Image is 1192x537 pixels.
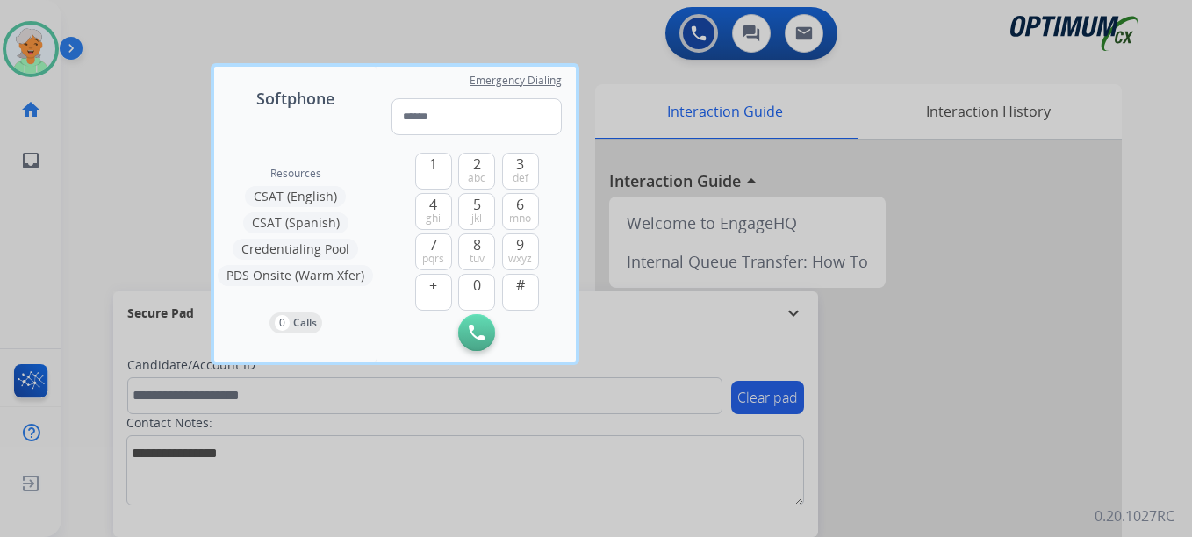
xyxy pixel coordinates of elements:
span: Softphone [256,86,334,111]
span: tuv [470,252,485,266]
button: 0 [458,274,495,311]
span: 9 [516,234,524,255]
img: call-button [469,325,485,340]
button: 6mno [502,193,539,230]
span: pqrs [422,252,444,266]
button: 8tuv [458,233,495,270]
span: 4 [429,194,437,215]
span: wxyz [508,252,532,266]
p: Calls [293,315,317,331]
button: + [415,274,452,311]
span: 7 [429,234,437,255]
span: ghi [426,211,441,226]
span: 2 [473,154,481,175]
span: mno [509,211,531,226]
span: def [513,171,528,185]
span: # [516,275,525,296]
span: Resources [270,167,321,181]
button: Credentialing Pool [233,239,358,260]
span: 5 [473,194,481,215]
span: 1 [429,154,437,175]
span: Emergency Dialing [470,74,562,88]
button: # [502,274,539,311]
button: CSAT (English) [245,186,346,207]
span: 0 [473,275,481,296]
button: 2abc [458,153,495,190]
button: 3def [502,153,539,190]
button: 7pqrs [415,233,452,270]
button: 4ghi [415,193,452,230]
p: 0.20.1027RC [1095,505,1174,526]
button: 5jkl [458,193,495,230]
button: 0Calls [269,312,322,333]
button: PDS Onsite (Warm Xfer) [218,265,373,286]
button: CSAT (Spanish) [243,212,348,233]
span: abc [468,171,485,185]
span: jkl [471,211,482,226]
button: 1 [415,153,452,190]
p: 0 [275,315,290,331]
span: 6 [516,194,524,215]
span: + [429,275,437,296]
button: 9wxyz [502,233,539,270]
span: 8 [473,234,481,255]
span: 3 [516,154,524,175]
